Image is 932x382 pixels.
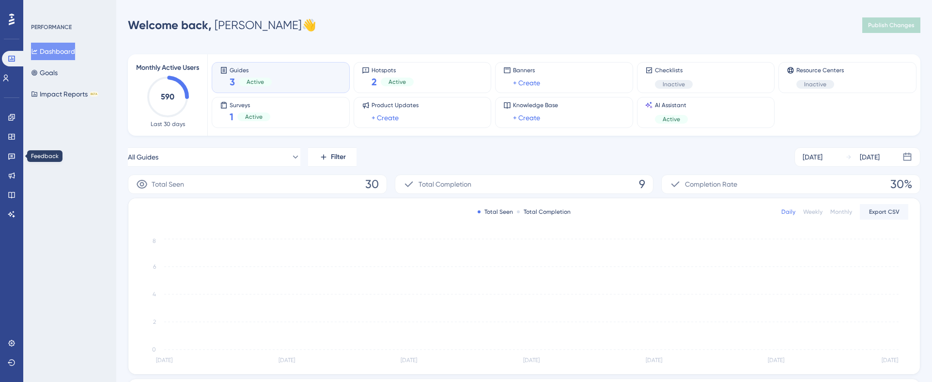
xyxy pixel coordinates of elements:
[152,178,184,190] span: Total Seen
[804,80,826,88] span: Inactive
[862,17,920,33] button: Publish Changes
[768,357,784,364] tspan: [DATE]
[161,92,174,101] text: 590
[513,66,540,74] span: Banners
[331,151,346,163] span: Filter
[31,64,58,81] button: Goals
[478,208,513,216] div: Total Seen
[803,151,823,163] div: [DATE]
[401,357,417,364] tspan: [DATE]
[372,112,399,124] a: + Create
[230,66,272,73] span: Guides
[31,43,75,60] button: Dashboard
[796,66,844,74] span: Resource Centers
[513,112,540,124] a: + Create
[890,176,912,192] span: 30%
[655,101,688,109] span: AI Assistant
[279,357,295,364] tspan: [DATE]
[685,178,737,190] span: Completion Rate
[860,204,908,220] button: Export CSV
[136,62,199,74] span: Monthly Active Users
[517,208,571,216] div: Total Completion
[646,357,662,364] tspan: [DATE]
[230,101,270,108] span: Surveys
[128,17,316,33] div: [PERSON_NAME] 👋
[639,176,645,192] span: 9
[128,151,158,163] span: All Guides
[882,357,898,364] tspan: [DATE]
[153,238,156,244] tspan: 8
[523,357,540,364] tspan: [DATE]
[31,23,72,31] div: PERFORMANCE
[151,120,185,128] span: Last 30 days
[860,151,880,163] div: [DATE]
[245,113,263,121] span: Active
[90,92,98,96] div: BETA
[153,291,156,298] tspan: 4
[156,357,172,364] tspan: [DATE]
[803,208,823,216] div: Weekly
[365,176,379,192] span: 30
[372,75,377,89] span: 2
[128,18,212,32] span: Welcome back,
[308,147,357,167] button: Filter
[388,78,406,86] span: Active
[153,263,156,270] tspan: 6
[419,178,471,190] span: Total Completion
[152,346,156,353] tspan: 0
[31,85,98,103] button: Impact ReportsBETA
[128,147,300,167] button: All Guides
[663,115,680,123] span: Active
[868,21,915,29] span: Publish Changes
[513,77,540,89] a: + Create
[372,66,414,73] span: Hotspots
[869,208,900,216] span: Export CSV
[153,318,156,325] tspan: 2
[230,110,233,124] span: 1
[513,101,558,109] span: Knowledge Base
[830,208,852,216] div: Monthly
[655,66,693,74] span: Checklists
[372,101,419,109] span: Product Updates
[247,78,264,86] span: Active
[230,75,235,89] span: 3
[663,80,685,88] span: Inactive
[781,208,795,216] div: Daily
